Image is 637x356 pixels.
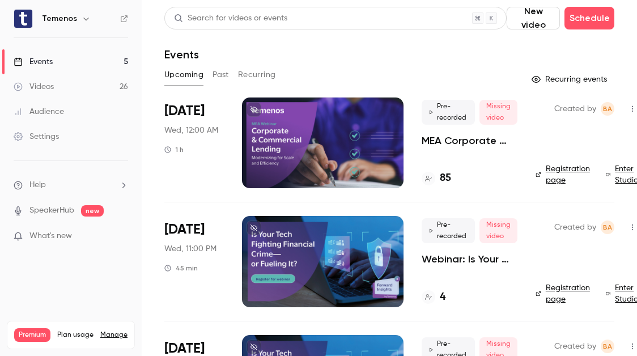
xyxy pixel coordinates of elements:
[14,81,54,92] div: Videos
[554,340,596,353] span: Created by
[536,282,592,305] a: Registration page
[601,340,614,353] span: Balamurugan Arunachalam
[57,330,94,340] span: Plan usage
[564,7,614,29] button: Schedule
[81,205,104,217] span: new
[14,328,50,342] span: Premium
[100,330,128,340] a: Manage
[29,230,72,242] span: What's new
[536,163,592,186] a: Registration page
[164,264,198,273] div: 45 min
[422,100,475,125] span: Pre-recorded
[213,66,229,84] button: Past
[164,243,216,255] span: Wed, 11:00 PM
[440,290,445,305] h4: 4
[479,100,517,125] span: Missing video
[479,218,517,243] span: Missing video
[422,171,451,186] a: 85
[164,98,224,188] div: Sep 10 Wed, 9:00 AM (Africa/Johannesburg)
[422,252,517,266] a: Webinar: Is Your Tech Fighting Financial Crime—or Fueling It?
[422,218,475,243] span: Pre-recorded
[507,7,560,29] button: New video
[164,66,203,84] button: Upcoming
[14,131,59,142] div: Settings
[164,221,205,239] span: [DATE]
[164,216,224,307] div: Sep 25 Thu, 2:00 PM (Asia/Singapore)
[440,171,451,186] h4: 85
[238,66,276,84] button: Recurring
[29,179,46,191] span: Help
[554,102,596,116] span: Created by
[14,106,64,117] div: Audience
[601,102,614,116] span: Balamurugan Arunachalam
[164,48,199,61] h1: Events
[29,205,74,217] a: SpeakerHub
[422,134,517,147] a: MEA Corporate and Commercial Lending: Modernizing for Scale and Efficiency
[14,10,32,28] img: Temenos
[14,179,128,191] li: help-dropdown-opener
[603,340,612,353] span: BA
[601,221,614,234] span: Balamurugan Arunachalam
[14,56,53,67] div: Events
[164,125,218,136] span: Wed, 12:00 AM
[422,290,445,305] a: 4
[603,221,612,234] span: BA
[554,221,596,234] span: Created by
[526,70,614,88] button: Recurring events
[603,102,612,116] span: BA
[174,12,287,24] div: Search for videos or events
[114,231,128,241] iframe: Noticeable Trigger
[42,13,77,24] h6: Temenos
[164,145,184,154] div: 1 h
[164,102,205,120] span: [DATE]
